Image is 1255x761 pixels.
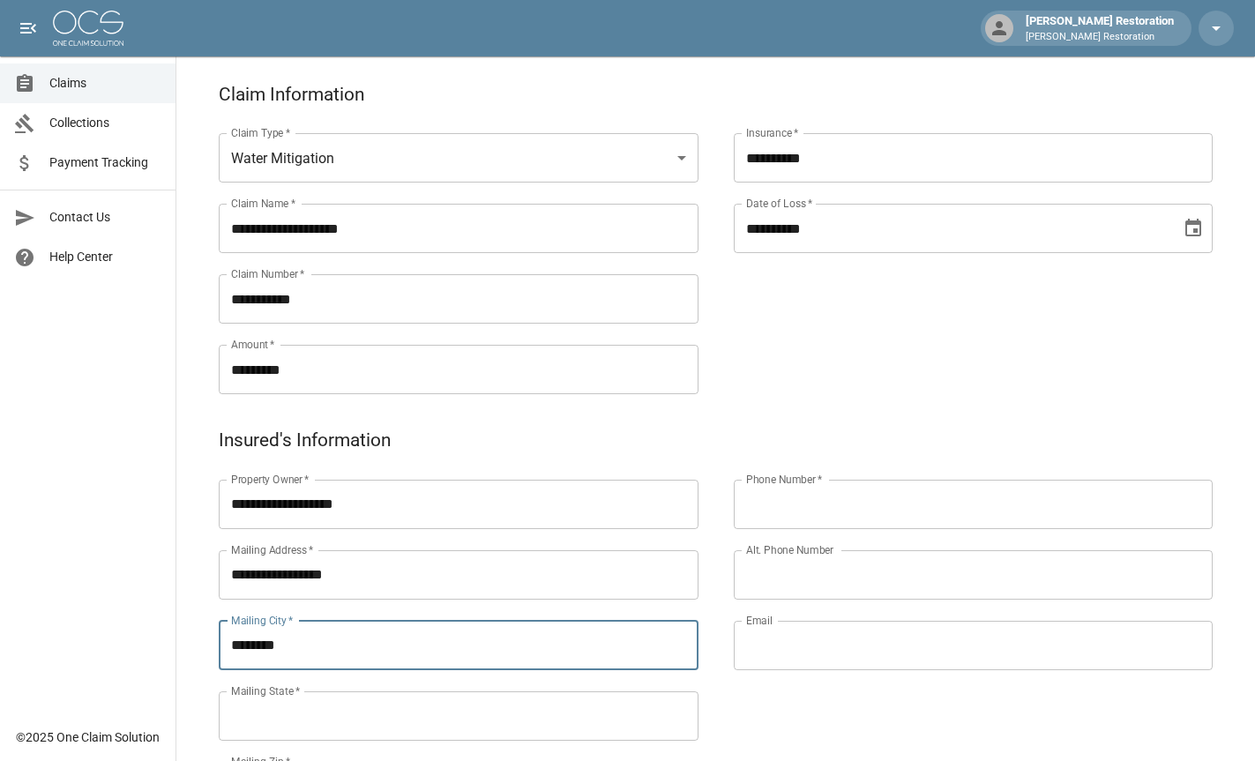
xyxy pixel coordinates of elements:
[1176,211,1211,246] button: Choose date, selected date is Sep 4, 2025
[231,125,290,140] label: Claim Type
[231,683,300,698] label: Mailing State
[49,153,161,172] span: Payment Tracking
[231,613,294,628] label: Mailing City
[219,133,698,183] div: Water Mitigation
[49,74,161,93] span: Claims
[1019,12,1181,44] div: [PERSON_NAME] Restoration
[746,196,812,211] label: Date of Loss
[231,542,313,557] label: Mailing Address
[49,248,161,266] span: Help Center
[231,337,275,352] label: Amount
[746,472,822,487] label: Phone Number
[16,728,160,746] div: © 2025 One Claim Solution
[231,266,304,281] label: Claim Number
[231,472,310,487] label: Property Owner
[49,114,161,132] span: Collections
[53,11,123,46] img: ocs-logo-white-transparent.png
[746,613,773,628] label: Email
[11,11,46,46] button: open drawer
[49,208,161,227] span: Contact Us
[746,125,798,140] label: Insurance
[231,196,295,211] label: Claim Name
[746,542,833,557] label: Alt. Phone Number
[1026,30,1174,45] p: [PERSON_NAME] Restoration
